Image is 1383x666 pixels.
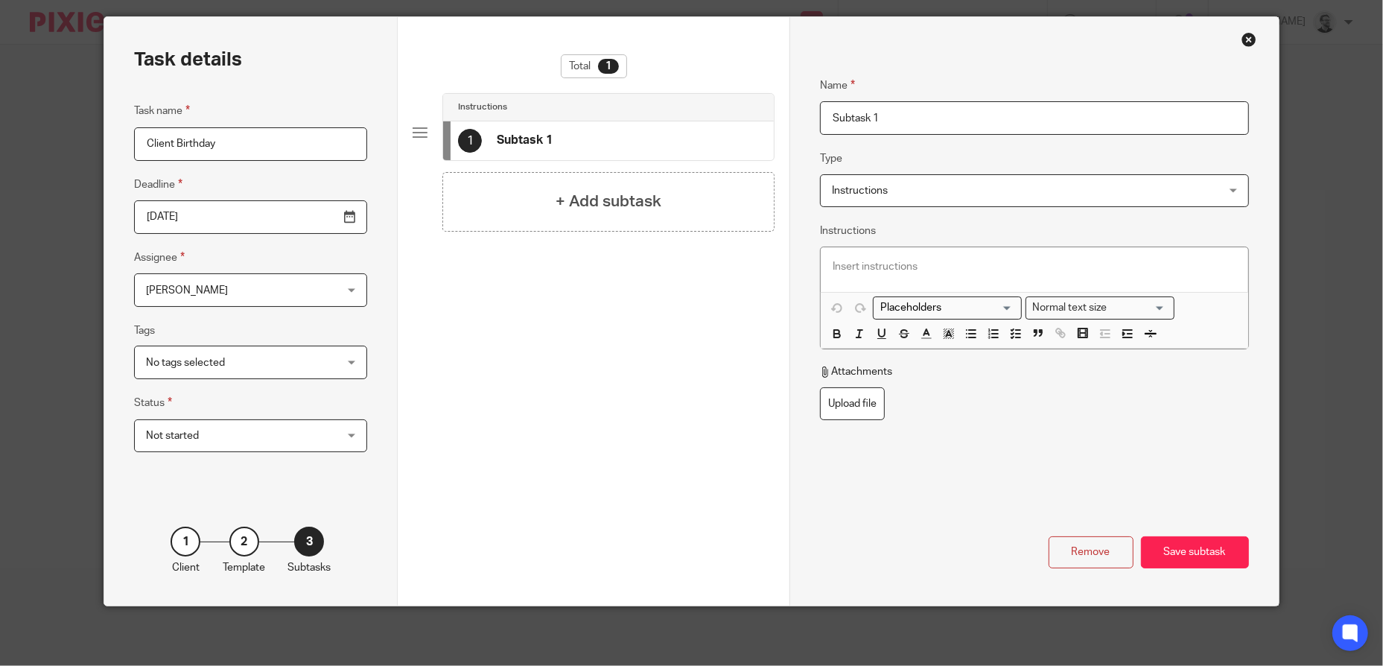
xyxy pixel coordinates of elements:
[1049,536,1134,568] div: Remove
[458,129,482,153] div: 1
[873,296,1022,320] div: Placeholders
[134,200,367,234] input: Pick a date
[223,560,265,575] p: Template
[820,151,842,166] label: Type
[134,102,190,119] label: Task name
[1026,296,1174,320] div: Search for option
[134,249,185,266] label: Assignee
[820,387,885,421] label: Upload file
[832,185,888,196] span: Instructions
[171,527,200,556] div: 1
[561,54,627,78] div: Total
[172,560,200,575] p: Client
[875,300,1013,316] input: Search for option
[1026,296,1174,320] div: Text styles
[287,560,331,575] p: Subtasks
[1029,300,1110,316] span: Normal text size
[134,323,155,338] label: Tags
[873,296,1022,320] div: Search for option
[146,431,199,441] span: Not started
[294,527,324,556] div: 3
[146,285,228,296] span: [PERSON_NAME]
[229,527,259,556] div: 2
[134,127,367,161] input: Task name
[1141,536,1249,568] div: Save subtask
[820,364,892,379] p: Attachments
[820,77,855,94] label: Name
[134,47,242,72] h2: Task details
[134,394,172,411] label: Status
[556,190,661,213] h4: + Add subtask
[820,223,876,238] label: Instructions
[134,176,182,193] label: Deadline
[458,101,507,113] h4: Instructions
[146,358,225,368] span: No tags selected
[1112,300,1166,316] input: Search for option
[598,59,619,74] div: 1
[497,133,553,148] h4: Subtask 1
[1241,32,1256,47] div: Close this dialog window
